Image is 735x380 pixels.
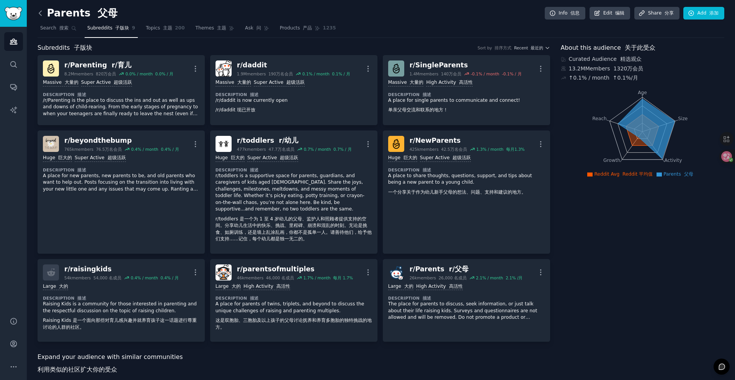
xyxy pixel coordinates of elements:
[216,318,372,330] font: 这是双胞胎、三胞胎及以上孩子的父母讨论抚养和养育多胞胎的独特挑战的地方。
[58,155,72,160] font: 巨大的
[96,147,122,152] font: 76.5万名会员
[43,60,59,77] img: Parenting
[216,301,372,334] p: A place for parents of twins, triplets, and beyond to discuss the unique challenges of raising an...
[410,60,522,70] div: r/ SingleParents
[216,295,372,301] dt: Description
[592,116,607,121] tspan: Reach
[237,80,251,85] font: 大量的
[388,283,413,290] div: Large
[678,116,688,121] tspan: Size
[332,72,350,76] font: 0.1% / 月
[216,136,232,152] img: toddlers
[388,189,526,195] font: 一个分享关于作为幼儿新手父母的想法、问题、支持和建议的地方。
[210,259,377,342] a: parentsofmultiplesr/parentsofmultiples46kmembers 46,000 名成员1.7% / month 每月 1.7%Large 大的High Activ...
[216,92,372,97] dt: Description
[420,155,471,162] div: Super Active
[280,25,312,32] span: Products
[410,147,467,152] div: 425k members
[323,25,336,32] span: 1235
[74,44,92,51] font: 子版块
[43,92,199,97] dt: Description
[237,147,294,152] div: 477k members
[603,158,620,163] tspan: Growth
[383,55,550,125] a: SingleParentsr/SingleParents1.4Mmembers 140万会员-0.1% / month -0.1% / 月Massive 大量的High Activity 高活性...
[388,92,545,97] dt: Description
[38,7,118,20] h2: Parents
[43,301,199,334] p: Raising Kids is a community for those interested in parenting and the respectful discussion on th...
[43,136,59,152] img: beyondthebump
[210,130,377,254] a: toddlersr/toddlers r/幼儿477kmembers 47.7万名成员0.7% / month 0.7% / 月Huge 巨大的Super Active 超级活跃Descript...
[625,44,655,51] font: 关于此受众
[43,167,199,173] dt: Description
[638,90,647,95] tspan: Age
[594,171,653,177] span: Reddit Avg
[216,167,372,173] dt: Description
[388,167,545,173] dt: Description
[132,25,135,32] span: 9
[38,55,205,125] a: Parentingr/Parenting r/育儿8.2Mmembers 820万会员0.0% / month 0.0% / 月Massive 大量的Super Active 超级活跃Descr...
[439,276,467,280] font: 26,000 名成员
[280,155,298,160] font: 超级活跃
[256,25,261,31] font: 问
[216,216,372,242] font: r/toddlers 是一个为 1 至 4 岁幼儿的父母、监护人和照顾者提供支持的空间。分享幼儿生活中的快乐、挑战、里程碑、崩溃和混乱的时刻。无论是挑食、如厕训练，还是墙上乱涂乱画，你都不是孤单...
[423,92,431,97] font: 描述
[531,46,543,50] font: 最近的
[423,296,431,300] font: 描述
[231,155,245,160] font: 巨大的
[452,155,471,160] font: 超级活跃
[114,80,132,85] font: 超级活跃
[570,10,580,16] font: 信息
[243,283,290,290] div: High Activity
[216,264,232,281] img: parentsofmultiples
[108,155,126,160] font: 超级活跃
[43,79,78,86] div: Massive
[561,43,655,53] span: About this audience
[216,155,245,162] div: Huge
[388,301,545,321] p: The place for parents to discuss, seek information, or just talk about their life raising kids. S...
[216,97,372,117] p: /r/daddit is now currently open
[43,283,68,290] div: Large
[388,264,404,281] img: Parents
[388,107,448,113] font: 单亲父母交流和联系的地方！
[388,79,424,86] div: Massive
[403,155,417,160] font: 巨大的
[506,276,523,280] font: 2.1% /月
[216,79,251,86] div: Massive
[43,97,199,117] p: /r/Parenting is the place to discuss the ins and out as well as ups and downs of child-rearing. F...
[268,147,294,152] font: 47.7万名成员
[388,155,417,162] div: Huge
[476,275,523,281] div: 2.1 % / month
[96,72,116,76] font: 820万会员
[471,71,522,77] div: -0.1 % / month
[410,80,423,85] font: 大量的
[242,22,272,38] a: Ask 问
[59,284,68,289] font: 大的
[143,22,188,38] a: Topics 主题200
[478,45,511,51] div: Sort by
[410,71,461,77] div: 1.4M members
[410,136,525,145] div: r/ NewParents
[65,80,78,85] font: 大量的
[64,264,179,274] div: r/ raisingkids
[333,147,352,152] font: 0.7% / 月
[545,7,585,20] a: Info 信息
[43,295,199,301] dt: Description
[277,22,339,38] a: Products 产品1235
[441,72,461,76] font: 140万会员
[237,264,353,274] div: r/ parentsofmultiples
[495,46,511,50] font: 排序方式
[449,265,469,273] font: r/父母
[250,92,259,97] font: 描述
[388,295,545,301] dt: Description
[250,296,259,300] font: 描述
[388,173,545,199] p: A place to share thoughts, questions, support, and tips about being a new parent to a young child.
[40,25,69,32] span: Search
[38,352,183,377] span: Expand your audience with similar communities
[266,276,294,280] font: 46,000 名成员
[237,71,293,77] div: 1.9M members
[98,7,118,19] font: 父母
[709,10,719,16] font: 添加
[388,97,545,117] p: A place for single parents to communicate and connect!
[59,25,69,31] font: 搜索
[232,284,241,289] font: 大的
